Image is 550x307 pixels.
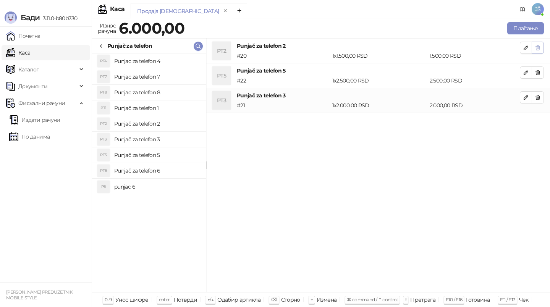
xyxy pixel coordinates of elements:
span: F10 / F16 [446,297,462,302]
span: Каталог [18,62,39,77]
div: PT8 [97,86,110,99]
small: [PERSON_NAME] PREDUZETNIK MOBILE STYLE [6,289,73,301]
div: 2.000,00 RSD [428,101,521,110]
span: ↑/↓ [207,297,214,302]
a: Каса [6,45,30,60]
div: Измена [317,295,336,305]
div: Унос шифре [115,295,149,305]
div: Претрага [410,295,435,305]
div: PT5 [97,149,110,161]
div: Продаја [DEMOGRAPHIC_DATA] [137,7,219,15]
span: F11 / F17 [500,297,515,302]
div: 2.500,00 RSD [428,76,521,85]
div: # 22 [235,76,331,85]
a: Документација [516,3,529,15]
div: # 20 [235,52,331,60]
button: remove [220,8,230,14]
span: enter [159,297,170,302]
div: 1 x 2.000,00 RSD [331,101,428,110]
div: PT2 [212,42,231,60]
button: Add tab [232,3,247,18]
div: Punjač za telefon [107,42,152,50]
div: Готовина [466,295,490,305]
div: PT7 [97,71,110,83]
span: Фискални рачуни [18,95,65,111]
div: PT3 [97,133,110,145]
div: Чек [519,295,529,305]
span: ⌫ [271,297,277,302]
div: Каса [110,6,125,12]
div: PT3 [212,91,231,110]
div: PT1 [97,102,110,114]
span: ⌘ command / ⌃ control [347,297,398,302]
a: Почетна [6,28,40,44]
div: # 21 [235,101,331,110]
span: 3.11.0-b80b730 [40,15,77,22]
span: JŠ [532,3,544,15]
span: 0-9 [105,297,112,302]
h4: Punjač za telefon 2 [237,42,520,50]
div: Износ рачуна [96,21,117,36]
div: 1.500,00 RSD [428,52,521,60]
div: 1 x 2.500,00 RSD [331,76,428,85]
span: + [311,297,313,302]
h4: Punjač za telefon 3 [114,133,200,145]
h4: Punjač za telefon 5 [237,66,520,75]
h4: Punjač za telefon 1 [114,102,200,114]
div: Сторно [281,295,300,305]
div: PT4 [97,55,110,67]
div: PT2 [97,118,110,130]
h4: Punjač za telefon 2 [114,118,200,130]
div: grid [92,53,206,292]
div: 1 x 1.500,00 RSD [331,52,428,60]
div: P6 [97,181,110,193]
h4: Punjač za telefon 5 [114,149,200,161]
h4: Punjac za telefon 4 [114,55,200,67]
button: Плаћање [507,22,544,34]
h4: punjac 6 [114,181,200,193]
span: Бади [21,13,40,22]
h4: Punjac za telefon 8 [114,86,200,99]
strong: 6.000,00 [119,19,184,37]
div: Одабир артикла [217,295,260,305]
h4: Punjač za telefon 3 [237,91,520,100]
h4: Punjac za telefon 7 [114,71,200,83]
div: PT6 [97,165,110,177]
div: PT5 [212,66,231,85]
span: f [405,297,406,302]
img: Logo [5,11,17,24]
div: Потврди [174,295,197,305]
a: По данима [9,129,50,144]
span: Документи [18,79,47,94]
h4: Punjač za telefon 6 [114,165,200,177]
a: Издати рачуни [9,112,60,128]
